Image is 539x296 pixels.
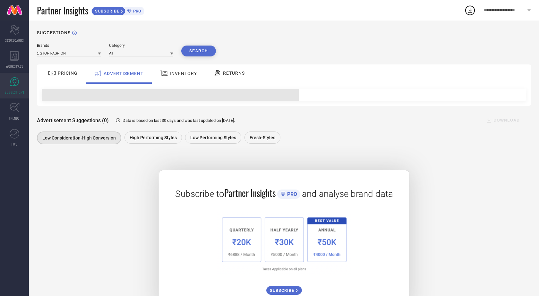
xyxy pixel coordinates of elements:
img: 1a6fb96cb29458d7132d4e38d36bc9c7.png [217,212,351,275]
span: WORKSPACE [6,64,23,69]
span: RETURNS [223,71,245,76]
div: Brands [37,43,101,48]
span: High Performing Styles [130,135,177,140]
span: TRENDS [9,116,20,121]
span: INVENTORY [170,71,197,76]
div: Open download list [464,4,476,16]
div: Category [109,43,173,48]
a: SUBSCRIBE [266,281,302,295]
span: Partner Insights [224,186,276,199]
a: SUBSCRIBEPRO [91,5,144,15]
span: SCORECARDS [5,38,24,43]
span: SUGGESTIONS [5,90,24,95]
h1: SUGGESTIONS [37,30,71,35]
span: PRO [132,9,141,13]
span: Partner Insights [37,4,88,17]
span: PRICING [58,71,78,76]
span: PRO [286,191,297,197]
span: Low Performing Styles [190,135,236,140]
button: Search [181,46,216,56]
span: Data is based on last 30 days and was last updated on [DATE] . [123,118,235,123]
span: FWD [12,142,18,147]
span: Low Consideration-High Conversion [42,135,116,140]
span: Fresh-Styles [250,135,275,140]
span: Subscribe to [175,189,224,199]
span: SUBSCRIBE [270,288,296,293]
span: Advertisement Suggestions (0) [37,117,109,123]
span: and analyse brand data [302,189,393,199]
span: SUBSCRIBE [92,9,121,13]
span: ADVERTISEMENT [104,71,144,76]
